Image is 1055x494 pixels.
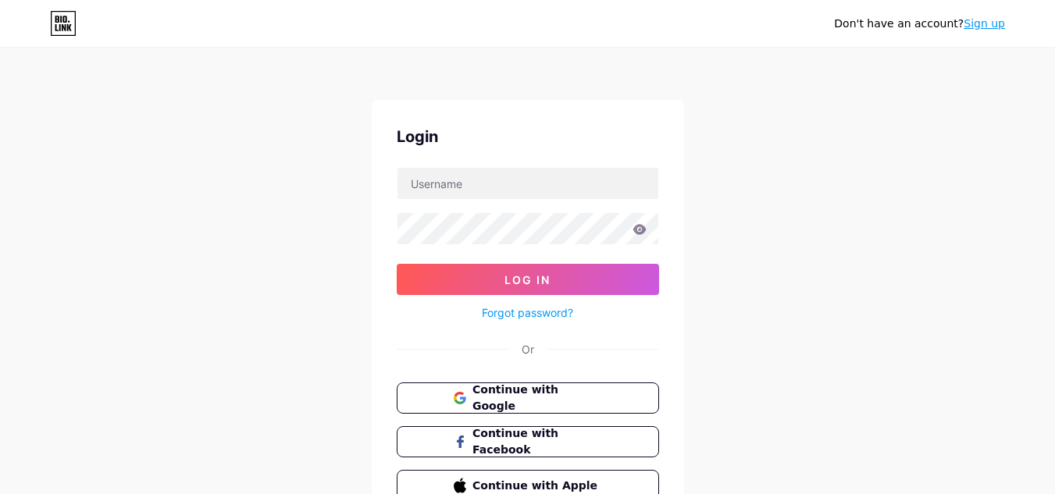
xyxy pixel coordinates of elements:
[472,478,601,494] span: Continue with Apple
[397,264,659,295] button: Log In
[964,17,1005,30] a: Sign up
[397,382,659,414] button: Continue with Google
[397,168,658,199] input: Username
[834,16,1005,32] div: Don't have an account?
[522,341,534,357] div: Or
[472,382,601,414] span: Continue with Google
[397,426,659,457] button: Continue with Facebook
[504,273,551,286] span: Log In
[472,425,601,458] span: Continue with Facebook
[397,125,659,148] div: Login
[482,304,573,321] a: Forgot password?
